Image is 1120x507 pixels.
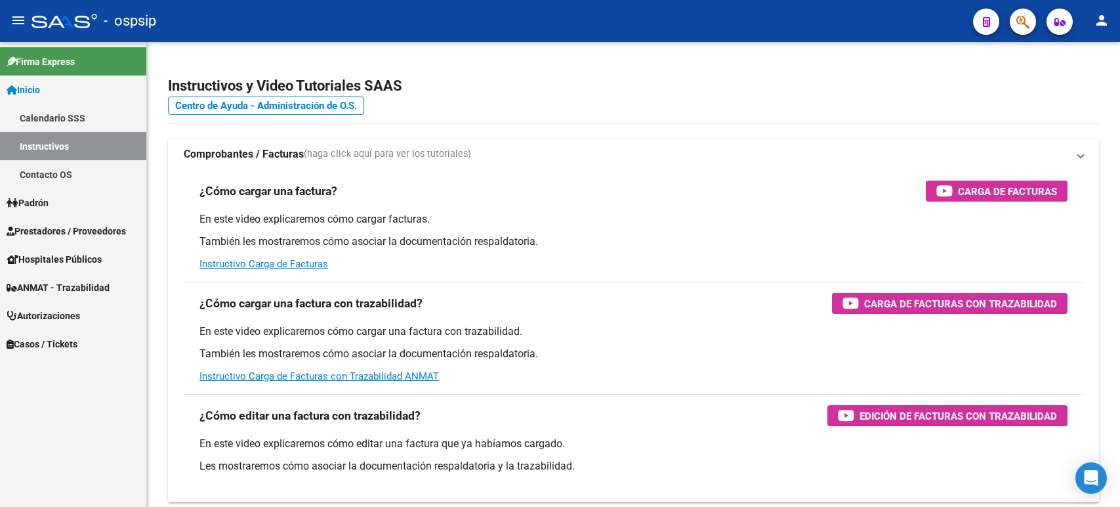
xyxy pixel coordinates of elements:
strong: Comprobantes / Facturas [184,147,304,162]
span: Carga de Facturas [958,183,1057,200]
mat-expansion-panel-header: Comprobantes / Facturas(haga click aquí para ver los tutoriales) [168,139,1099,170]
button: Edición de Facturas con Trazabilidad [827,405,1068,426]
mat-icon: menu [10,12,26,28]
div: Comprobantes / Facturas(haga click aquí para ver los tutoriales) [168,170,1099,502]
span: Casos / Tickets [7,337,77,351]
button: Carga de Facturas con Trazabilidad [832,293,1068,314]
h3: ¿Cómo cargar una factura? [199,182,337,200]
span: Firma Express [7,55,75,69]
a: Centro de Ayuda - Administración de O.S. [168,97,364,115]
span: - ospsip [104,7,156,35]
div: Open Intercom Messenger [1075,462,1107,494]
span: Carga de Facturas con Trazabilidad [864,296,1057,312]
span: Hospitales Públicos [7,252,102,267]
span: Prestadores / Proveedores [7,224,126,238]
p: También les mostraremos cómo asociar la documentación respaldatoria. [199,234,1068,249]
h2: Instructivos y Video Tutoriales SAAS [168,74,1099,99]
h3: ¿Cómo cargar una factura con trazabilidad? [199,294,423,313]
h3: ¿Cómo editar una factura con trazabilidad? [199,407,421,425]
p: También les mostraremos cómo asociar la documentación respaldatoria. [199,347,1068,361]
span: Edición de Facturas con Trazabilidad [860,408,1057,424]
span: (haga click aquí para ver los tutoriales) [304,147,471,162]
a: Instructivo Carga de Facturas [199,258,328,270]
p: Les mostraremos cómo asociar la documentación respaldatoria y la trazabilidad. [199,459,1068,474]
span: Inicio [7,83,40,97]
span: Padrón [7,196,49,210]
span: Autorizaciones [7,309,80,323]
p: En este video explicaremos cómo cargar una factura con trazabilidad. [199,324,1068,339]
p: En este video explicaremos cómo cargar facturas. [199,212,1068,227]
mat-icon: person [1094,12,1110,28]
button: Carga de Facturas [926,181,1068,202]
p: En este video explicaremos cómo editar una factura que ya habíamos cargado. [199,437,1068,451]
a: Instructivo Carga de Facturas con Trazabilidad ANMAT [199,370,439,382]
span: ANMAT - Trazabilidad [7,280,110,295]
